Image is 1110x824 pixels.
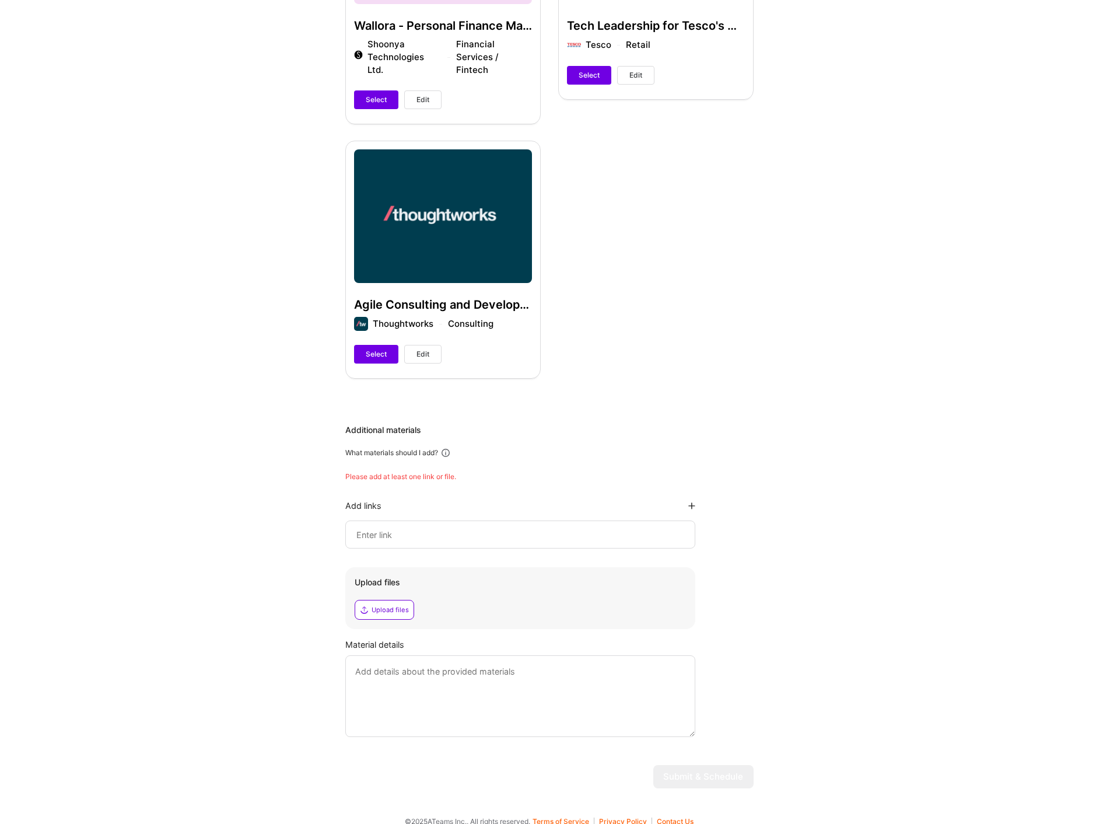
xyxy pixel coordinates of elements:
[360,605,369,614] i: icon Upload2
[345,448,438,458] div: What materials should I add?
[653,765,754,788] button: Submit & Schedule
[416,349,429,359] span: Edit
[372,605,409,614] div: Upload files
[345,638,754,651] div: Material details
[440,448,451,458] i: icon Info
[366,349,387,359] span: Select
[355,528,685,542] input: Enter link
[345,424,754,436] div: Additional materials
[404,90,442,109] button: Edit
[345,472,754,481] div: Please add at least one link or file.
[688,502,695,509] i: icon PlusBlackFlat
[354,345,398,364] button: Select
[354,90,398,109] button: Select
[629,70,642,81] span: Edit
[355,577,686,588] div: Upload files
[567,66,611,85] button: Select
[617,66,654,85] button: Edit
[366,95,387,105] span: Select
[416,95,429,105] span: Edit
[404,345,442,364] button: Edit
[345,500,381,511] div: Add links
[579,70,600,81] span: Select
